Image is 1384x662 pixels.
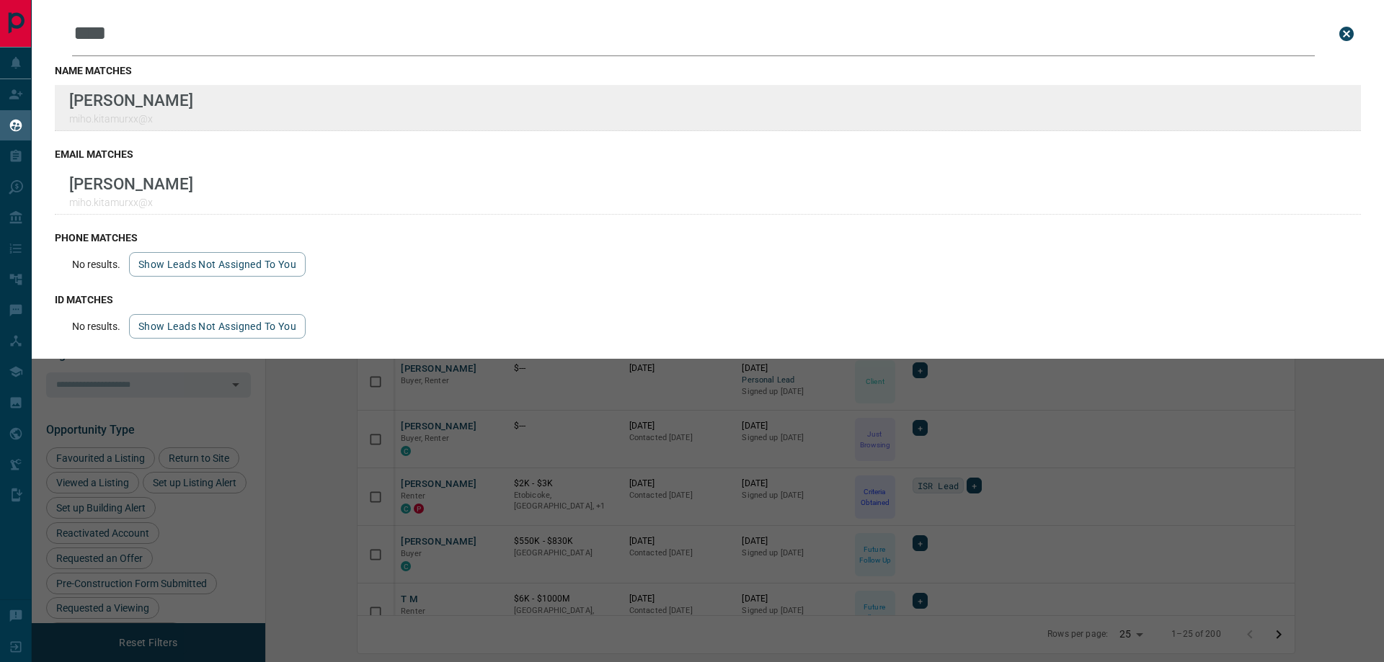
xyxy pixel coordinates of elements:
p: [PERSON_NAME] [69,91,193,109]
p: miho.kitamurxx@x [69,113,193,125]
p: miho.kitamurxx@x [69,197,193,208]
h3: id matches [55,294,1361,305]
button: show leads not assigned to you [129,252,306,277]
h3: name matches [55,65,1361,76]
p: No results. [72,321,120,332]
button: show leads not assigned to you [129,314,306,339]
h3: phone matches [55,232,1361,243]
p: No results. [72,259,120,270]
button: close search bar [1332,19,1361,48]
p: [PERSON_NAME] [69,174,193,193]
h3: email matches [55,148,1361,160]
